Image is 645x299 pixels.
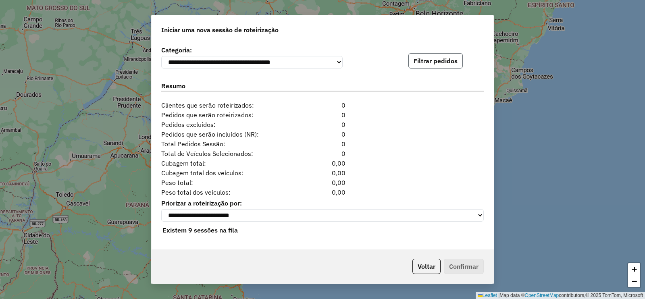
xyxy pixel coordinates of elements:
a: OpenStreetMap [525,293,559,298]
button: Voltar [412,259,441,274]
span: Pedidos que serão incluídos (NR): [156,129,295,139]
label: Priorizar a roteirização por: [161,198,484,208]
span: Pedidos excluídos: [156,120,295,129]
span: Cubagem total dos veículos: [156,168,295,178]
div: 0 [295,139,350,149]
label: Categoria: [161,45,343,55]
span: Iniciar uma nova sessão de roteirização [161,25,279,35]
button: Filtrar pedidos [408,53,463,69]
div: 0 [295,129,350,139]
strong: Existem 9 sessões na fila [162,226,238,234]
div: 0 [295,100,350,110]
div: 0,00 [295,168,350,178]
span: Peso total: [156,178,295,187]
a: Zoom in [628,263,640,275]
span: Clientes que serão roteirizados: [156,100,295,110]
label: Resumo [161,81,484,92]
div: 0,00 [295,158,350,168]
div: 0,00 [295,187,350,197]
a: Zoom out [628,275,640,287]
span: Cubagem total: [156,158,295,168]
span: Pedidos que serão roteirizados: [156,110,295,120]
span: Total Pedidos Sessão: [156,139,295,149]
div: Map data © contributors,© 2025 TomTom, Microsoft [476,292,645,299]
span: + [632,264,637,274]
span: Peso total dos veículos: [156,187,295,197]
a: Leaflet [478,293,497,298]
span: − [632,276,637,286]
div: 0,00 [295,178,350,187]
span: Total de Veículos Selecionados: [156,149,295,158]
div: 0 [295,120,350,129]
span: | [498,293,499,298]
div: 0 [295,149,350,158]
div: 0 [295,110,350,120]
